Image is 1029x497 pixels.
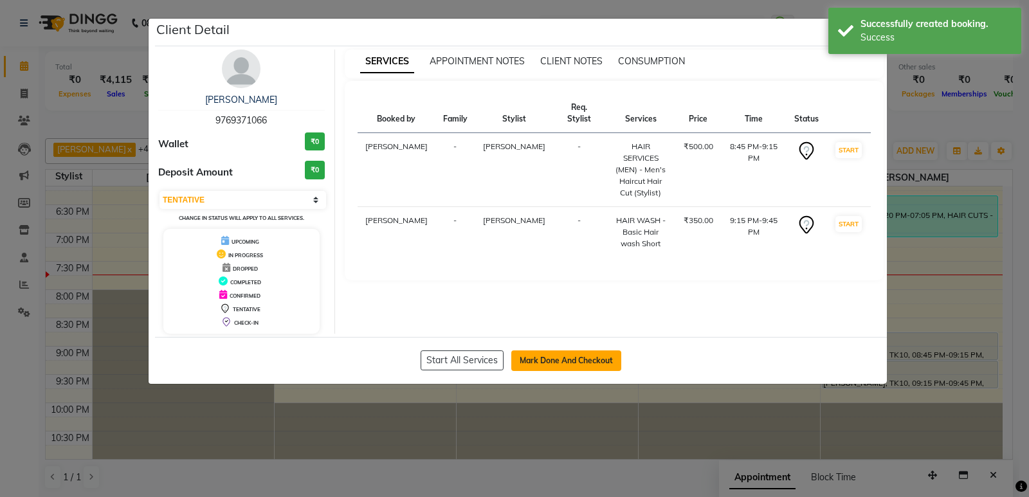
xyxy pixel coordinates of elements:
span: CONFIRMED [230,293,260,299]
div: ₹500.00 [684,141,713,152]
button: START [835,216,862,232]
td: - [553,207,606,258]
div: ₹350.00 [684,215,713,226]
small: Change in status will apply to all services. [179,215,304,221]
td: - [553,133,606,207]
button: Mark Done And Checkout [511,350,621,371]
button: Start All Services [421,350,504,370]
span: [PERSON_NAME] [483,215,545,225]
th: Services [605,94,676,133]
div: HAIR WASH - Basic Hair wash Short [613,215,668,249]
th: Booked by [358,94,435,133]
td: [PERSON_NAME] [358,207,435,258]
th: Family [435,94,475,133]
th: Price [676,94,721,133]
span: APPOINTMENT NOTES [430,55,525,67]
span: Deposit Amount [158,165,233,180]
span: CHECK-IN [234,320,259,326]
span: CLIENT NOTES [540,55,603,67]
div: Successfully created booking. [861,17,1012,31]
td: 8:45 PM-9:15 PM [721,133,787,207]
div: HAIR SERVICES (MEN) - Men's Haircut Hair Cut (Stylist) [613,141,668,199]
td: 9:15 PM-9:45 PM [721,207,787,258]
h3: ₹0 [305,132,325,151]
span: UPCOMING [232,239,259,245]
span: Wallet [158,137,188,152]
th: Req. Stylist [553,94,606,133]
span: 9769371066 [215,114,267,126]
span: SERVICES [360,50,414,73]
span: IN PROGRESS [228,252,263,258]
h3: ₹0 [305,161,325,179]
th: Time [721,94,787,133]
span: TENTATIVE [233,306,260,312]
h5: Client Detail [156,20,230,39]
td: - [435,133,475,207]
span: COMPLETED [230,279,261,285]
th: Status [787,94,826,133]
th: Stylist [475,94,553,133]
a: [PERSON_NAME] [205,94,277,105]
span: DROPPED [233,266,258,272]
td: - [435,207,475,258]
span: [PERSON_NAME] [483,141,545,151]
button: START [835,142,862,158]
div: Success [861,31,1012,44]
td: [PERSON_NAME] [358,133,435,207]
img: avatar [222,50,260,88]
span: CONSUMPTION [618,55,685,67]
